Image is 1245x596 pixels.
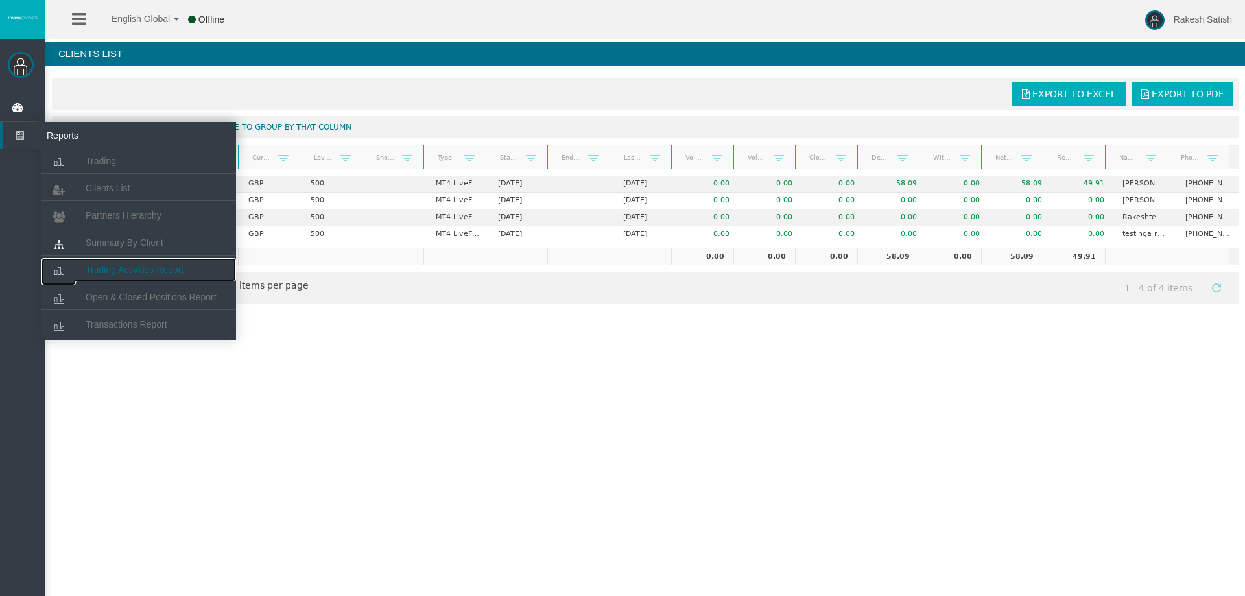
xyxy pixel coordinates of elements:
td: [DATE] [489,193,551,209]
span: English Global [95,14,170,24]
span: items per page [178,276,309,297]
td: 0.00 [1051,226,1113,243]
span: Export to Excel [1032,89,1116,99]
td: 0.00 [926,209,988,226]
td: 0.00 [989,209,1051,226]
td: Rakeshtest testRakesh [1113,209,1176,226]
a: End Date [554,149,588,166]
td: GBP [239,176,302,193]
td: 0.00 [926,226,988,243]
td: 0.00 [864,209,926,226]
span: Offline [198,14,224,25]
a: Start Date [492,149,526,166]
td: [DATE] [489,209,551,226]
td: MT4 LiveFloatingSpreadAccount [427,209,489,226]
span: Summary By Client [86,237,163,248]
a: Type [429,149,464,166]
td: 49.91 [1043,248,1105,265]
span: Reports [37,122,164,149]
td: [PHONE_NUMBER] [1176,193,1239,209]
td: [PHONE_NUMBER] [1176,176,1239,193]
td: 500 [302,176,364,193]
span: Clients List [86,183,130,193]
td: [PHONE_NUMBER] [1176,226,1239,243]
td: [PHONE_NUMBER] [1176,209,1239,226]
a: Trading [41,149,236,173]
td: MT4 LiveFloatingSpreadAccount [427,226,489,243]
a: Currency [244,149,278,166]
td: 0.00 [733,248,796,265]
div: Drag a column header and drop it here to group by that column [52,116,1239,138]
a: Deposits [863,149,897,166]
a: Net deposits [987,149,1021,166]
a: Export to PDF [1132,82,1233,106]
a: Reports [3,122,236,149]
td: 0.00 [1051,209,1113,226]
td: 0.00 [864,193,926,209]
td: 0.00 [676,176,739,193]
td: 58.09 [864,176,926,193]
td: 500 [302,209,364,226]
td: 0.00 [1051,193,1113,209]
td: [DATE] [614,226,676,243]
td: [DATE] [614,193,676,209]
a: Trading Activities Report [41,258,236,281]
td: [PERSON_NAME] [1113,193,1176,209]
a: Export to Excel [1012,82,1126,106]
td: 0.00 [739,176,801,193]
td: [PERSON_NAME] [1113,176,1176,193]
a: Last trade date [615,149,650,166]
td: 0.00 [739,226,801,243]
a: Volume [678,149,712,166]
td: GBP [239,226,302,243]
a: Closed PNL [801,149,836,166]
span: Rakesh Satish [1174,14,1232,25]
td: 500 [302,226,364,243]
td: testinga rakesh [1113,226,1176,243]
td: 0.00 [919,248,981,265]
a: Short Code [368,149,402,166]
td: 0.00 [739,193,801,209]
td: 0.00 [801,193,864,209]
a: Leverage [305,149,340,166]
td: 0.00 [801,209,864,226]
a: Transactions Report [41,313,236,336]
img: logo.svg [6,15,39,20]
a: Phone [1173,149,1208,166]
td: 0.00 [864,226,926,243]
h4: Clients List [45,42,1245,66]
td: 0.00 [989,226,1051,243]
td: 0.00 [676,226,739,243]
td: 58.09 [981,248,1043,265]
a: Refresh [1205,276,1227,298]
td: GBP [239,209,302,226]
td: 0.00 [801,226,864,243]
td: [DATE] [614,176,676,193]
a: Withdrawals [925,149,960,166]
td: 0.00 [795,248,857,265]
span: Trading Activities Report [86,265,184,275]
td: 500 [302,193,364,209]
td: 0.00 [989,193,1051,209]
a: Summary By Client [41,231,236,254]
span: Open & Closed Positions Report [86,292,217,302]
td: 58.09 [857,248,919,265]
a: Open & Closed Positions Report [41,285,236,309]
img: user-image [1145,10,1165,30]
a: Partners Hierarchy [41,204,236,227]
span: Refresh [1211,283,1222,293]
td: MT4 LiveFloatingSpreadAccount [427,176,489,193]
td: MT4 LiveFloatingSpreadAccount [427,193,489,209]
td: 0.00 [801,176,864,193]
a: Real equity [1049,149,1084,166]
td: 0.00 [739,209,801,226]
td: GBP [239,193,302,209]
span: Export to PDF [1152,89,1224,99]
a: Volume lots [739,149,774,166]
td: 0.00 [926,176,988,193]
span: Trading [86,156,116,166]
span: Partners Hierarchy [86,210,161,221]
td: 49.91 [1051,176,1113,193]
a: Name [1111,149,1145,166]
td: 0.00 [671,248,733,265]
